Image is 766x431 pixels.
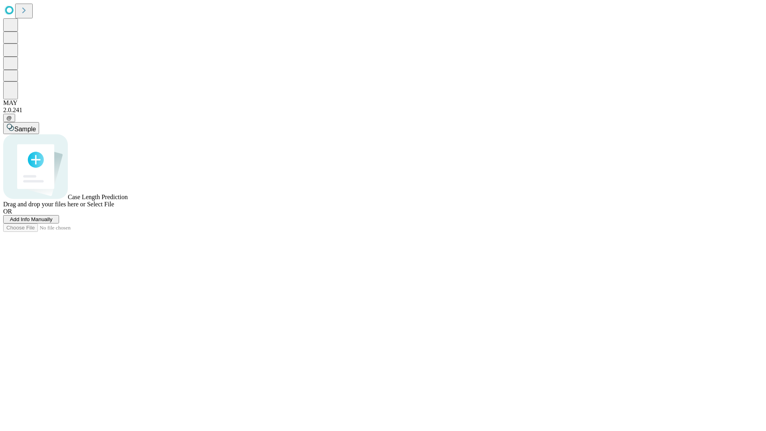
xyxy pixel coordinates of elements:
button: @ [3,114,15,122]
button: Sample [3,122,39,134]
button: Add Info Manually [3,215,59,223]
span: Drag and drop your files here or [3,201,85,208]
span: Sample [14,126,36,132]
span: Case Length Prediction [68,194,128,200]
div: 2.0.241 [3,107,763,114]
span: OR [3,208,12,215]
span: @ [6,115,12,121]
span: Add Info Manually [10,216,53,222]
div: MAY [3,99,763,107]
span: Select File [87,201,114,208]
